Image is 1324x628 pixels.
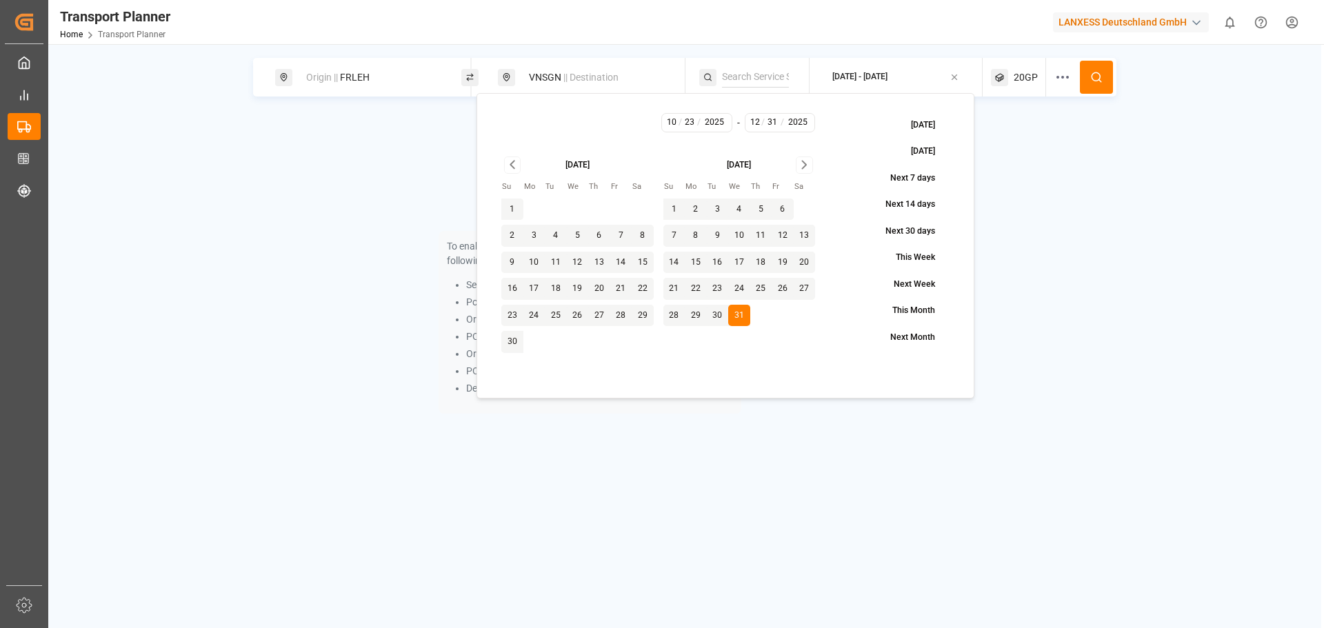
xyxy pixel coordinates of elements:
[1053,12,1209,32] div: LANXESS Deutschland GmbH
[610,278,632,300] button: 21
[632,181,654,194] th: Saturday
[523,278,545,300] button: 17
[707,225,729,247] button: 9
[563,72,619,83] span: || Destination
[466,278,733,292] li: Service String
[794,181,816,194] th: Saturday
[728,181,750,194] th: Wednesday
[632,278,654,300] button: 22
[685,199,707,221] button: 2
[728,199,750,221] button: 4
[685,225,707,247] button: 8
[588,305,610,327] button: 27
[567,305,589,327] button: 26
[663,252,685,274] button: 14
[859,166,950,190] button: Next 7 days
[783,117,812,129] input: YYYY
[707,252,729,274] button: 16
[728,278,750,300] button: 24
[663,199,685,221] button: 1
[1245,7,1276,38] button: Help Center
[794,278,816,300] button: 27
[567,225,589,247] button: 5
[700,117,729,129] input: YYYY
[750,199,772,221] button: 5
[501,181,523,194] th: Sunday
[632,252,654,274] button: 15
[764,117,781,129] input: D
[567,181,589,194] th: Wednesday
[685,181,707,194] th: Monday
[854,219,950,243] button: Next 30 days
[504,156,521,174] button: Go to previous month
[722,67,789,88] input: Search Service String
[864,246,950,270] button: This Week
[501,278,523,300] button: 16
[862,272,950,296] button: Next Week
[466,295,733,310] li: Port Pair
[707,305,729,327] button: 30
[588,278,610,300] button: 20
[523,252,545,274] button: 10
[447,239,733,268] p: To enable searching, add ETA, ETD, containerType and one of the following:
[781,117,784,129] span: /
[1053,9,1214,35] button: LANXESS Deutschland GmbH
[750,225,772,247] button: 11
[663,278,685,300] button: 21
[501,331,523,353] button: 30
[794,252,816,274] button: 20
[523,181,545,194] th: Monday
[501,225,523,247] button: 2
[728,252,750,274] button: 17
[60,30,83,39] a: Home
[697,117,701,129] span: /
[685,252,707,274] button: 15
[610,181,632,194] th: Friday
[750,252,772,274] button: 18
[588,225,610,247] button: 6
[567,278,589,300] button: 19
[728,225,750,247] button: 10
[818,64,974,91] button: [DATE] - [DATE]
[610,305,632,327] button: 28
[748,117,762,129] input: M
[772,278,794,300] button: 26
[588,181,610,194] th: Thursday
[737,113,740,132] div: -
[665,117,679,129] input: M
[60,6,170,27] div: Transport Planner
[610,225,632,247] button: 7
[707,199,729,221] button: 3
[728,305,750,327] button: 31
[685,278,707,300] button: 22
[772,252,794,274] button: 19
[772,181,794,194] th: Friday
[772,199,794,221] button: 6
[761,117,765,129] span: /
[501,305,523,327] button: 23
[707,181,729,194] th: Tuesday
[879,140,950,164] button: [DATE]
[879,113,950,137] button: [DATE]
[545,181,567,194] th: Tuesday
[832,71,887,83] div: [DATE] - [DATE]
[523,305,545,327] button: 24
[1214,7,1245,38] button: show 0 new notifications
[545,305,567,327] button: 25
[707,278,729,300] button: 23
[466,330,733,344] li: POL and Service String
[588,252,610,274] button: 13
[521,65,670,90] div: VNSGN
[632,225,654,247] button: 8
[859,325,950,350] button: Next Month
[681,117,699,129] input: D
[610,252,632,274] button: 14
[466,312,733,327] li: Origin and Destination
[685,305,707,327] button: 29
[298,65,447,90] div: FRLEH
[501,252,523,274] button: 9
[854,193,950,217] button: Next 14 days
[632,305,654,327] button: 29
[663,225,685,247] button: 7
[727,159,751,172] div: [DATE]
